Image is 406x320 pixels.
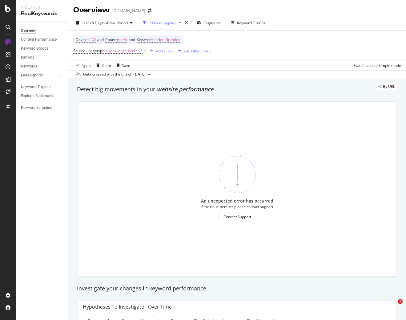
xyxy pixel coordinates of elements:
[83,72,131,77] div: Data crossed with the Crawl
[219,156,256,193] img: 370bne1z.png
[123,35,127,44] span: All
[383,85,395,88] span: By URL
[140,18,184,28] button: 2 Filters Applied
[149,20,176,26] div: 2 Filters Applied
[228,18,268,28] button: Keyword Groups
[103,20,128,26] span: vs Prev. Period
[76,37,87,42] span: Device
[73,5,110,15] div: Overview
[83,304,172,310] div: Hypotheses to Investigate - Over Time
[134,72,146,77] span: 2025 Sep. 8th
[351,60,401,70] button: Switch back to Simple mode
[148,9,151,13] div: arrow-right-arrow-left
[21,105,64,111] a: Keyword Sampling
[21,63,64,70] a: Keywords
[73,48,104,53] span: Source - pagetype
[21,36,57,43] div: Content Performance
[21,72,58,79] a: More Reports
[129,37,135,42] span: and
[200,204,274,209] div: If the issue persists please contact support.
[82,63,91,68] div: Apply
[21,93,64,99] a: Explorer Bookmarks
[385,299,400,314] iframe: Intercom live chat
[105,37,119,42] span: Country
[21,36,64,43] a: Content Performance
[183,48,211,54] div: Add Filter Group
[73,18,135,28] button: Last 28 DaysvsPrev. Period
[21,105,52,111] div: Keyword Sampling
[218,212,256,222] button: Contact Support
[154,37,156,42] span: =
[102,63,111,68] div: Clear
[21,84,64,90] a: Keywords Explorer
[156,48,172,54] div: Add Filter
[91,35,96,44] span: All
[21,27,64,34] a: Overview
[21,45,48,52] div: Keyword Groups
[201,198,273,204] div: An unexpected error has occurred
[148,47,172,55] button: Add Filter
[114,60,130,70] button: Save
[21,63,37,70] div: Keywords
[21,84,52,90] div: Keywords Explorer
[108,47,143,55] span: knowledge-center/*
[237,20,265,26] div: Keyword Groups
[223,214,251,219] div: Contact Support
[105,48,107,53] span: =
[112,8,145,14] div: [DOMAIN_NAME]
[184,20,189,26] div: times
[203,20,221,26] span: Segments
[131,71,153,78] button: [DATE]
[21,54,64,61] a: Ranking
[97,37,104,42] span: and
[77,285,397,293] div: Investigate your changes in keyword performance
[376,82,397,91] div: legacy label
[21,5,63,10] div: Analytics
[21,93,54,99] div: Explorer Bookmarks
[194,18,223,28] button: Segments
[398,299,403,304] span: 1
[73,60,91,70] button: Apply
[122,63,130,68] div: Save
[21,45,64,52] a: Keyword Groups
[21,10,63,17] div: RealKeywords
[157,35,180,44] span: Non-Branded
[353,63,401,68] div: Switch back to Simple mode
[137,37,153,42] span: Keywords
[21,54,34,61] div: Ranking
[94,60,111,70] button: Clear
[82,20,103,26] span: Last 28 Days
[120,37,122,42] span: =
[88,37,90,42] span: =
[175,47,211,55] button: Add Filter Group
[21,72,43,79] div: More Reports
[21,27,36,34] div: Overview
